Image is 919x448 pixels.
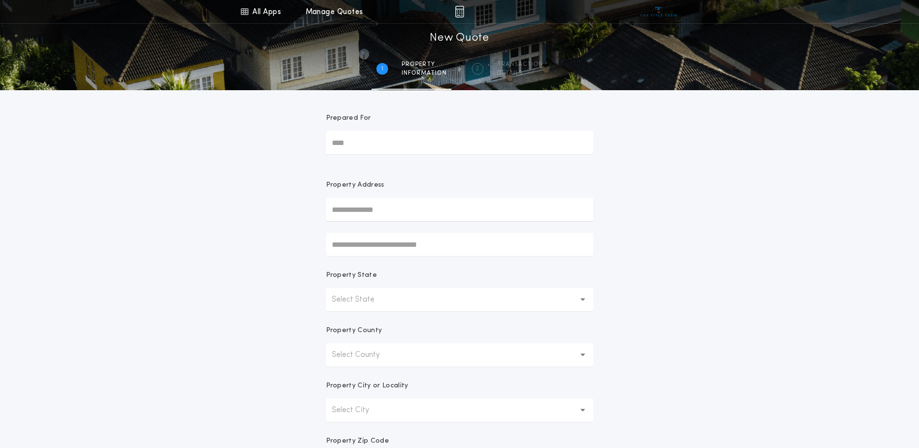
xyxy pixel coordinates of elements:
span: Transaction [497,61,543,68]
h1: New Quote [430,31,489,46]
p: Select State [332,294,390,305]
p: Property Zip Code [326,436,389,446]
p: Select County [332,349,395,361]
p: Property County [326,326,382,336]
h2: 2 [476,65,479,73]
button: Select County [326,343,593,367]
h2: 1 [381,65,383,73]
p: Property Address [326,180,593,190]
p: Property State [326,271,377,280]
input: Prepared For [326,131,593,154]
img: img [455,6,464,17]
button: Select City [326,399,593,422]
span: details [497,69,543,77]
img: vs-icon [640,7,677,16]
p: Prepared For [326,113,371,123]
p: Property City or Locality [326,381,408,391]
button: Select State [326,288,593,311]
span: Property [402,61,447,68]
p: Select City [332,404,385,416]
span: information [402,69,447,77]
